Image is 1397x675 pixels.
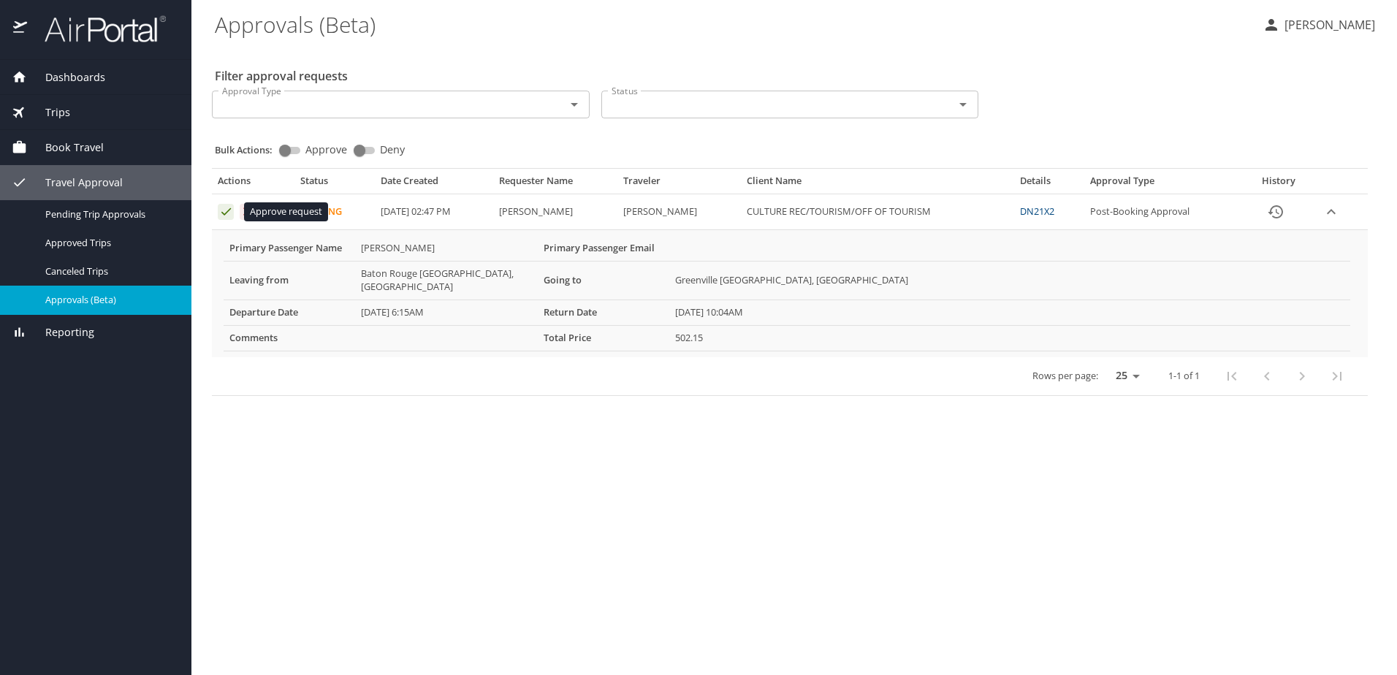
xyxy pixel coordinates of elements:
p: 1-1 of 1 [1168,371,1200,381]
button: [PERSON_NAME] [1257,12,1381,38]
th: Primary Passenger Email [538,236,669,261]
span: Deny [380,145,405,155]
th: Requester Name [493,175,617,194]
img: icon-airportal.png [13,15,28,43]
span: Dashboards [27,69,105,85]
h2: Filter approval requests [215,64,348,88]
p: Bulk Actions: [215,143,284,156]
span: Book Travel [27,140,104,156]
th: Actions [212,175,294,194]
span: Approved Trips [45,236,174,250]
td: [DATE] 6:15AM [355,300,538,325]
button: Deny request [240,204,256,220]
th: Approval Type [1084,175,1243,194]
p: [PERSON_NAME] [1280,16,1375,34]
button: History [1258,194,1293,229]
th: Traveler [617,175,741,194]
td: [PERSON_NAME] [355,236,538,261]
td: [PERSON_NAME] [617,194,741,230]
th: Date Created [375,175,494,194]
td: Post-Booking Approval [1084,194,1243,230]
span: Pending Trip Approvals [45,207,174,221]
td: CULTURE REC/TOURISM/OFF OF TOURISM [741,194,1014,230]
td: [DATE] 02:47 PM [375,194,494,230]
th: Comments [224,325,355,351]
img: airportal-logo.png [28,15,166,43]
td: Greenville [GEOGRAPHIC_DATA], [GEOGRAPHIC_DATA] [669,261,1350,300]
td: 502.15 [669,325,1350,351]
th: Leaving from [224,261,355,300]
span: Approvals (Beta) [45,293,174,307]
span: Canceled Trips [45,264,174,278]
td: Pending [294,194,375,230]
select: rows per page [1104,365,1145,386]
h1: Approvals (Beta) [215,1,1251,47]
th: Status [294,175,375,194]
th: Details [1014,175,1084,194]
span: Trips [27,104,70,121]
p: Rows per page: [1032,371,1098,381]
a: DN21X2 [1020,205,1054,218]
th: Total Price [538,325,669,351]
table: Approval table [212,175,1368,395]
button: Open [564,94,585,115]
span: Travel Approval [27,175,123,191]
td: [PERSON_NAME] [493,194,617,230]
th: Departure Date [224,300,355,325]
th: Going to [538,261,669,300]
th: History [1243,175,1314,194]
th: Return Date [538,300,669,325]
th: Primary Passenger Name [224,236,355,261]
span: Reporting [27,324,94,340]
td: Baton Rouge [GEOGRAPHIC_DATA], [GEOGRAPHIC_DATA] [355,261,538,300]
th: Client Name [741,175,1014,194]
button: Open [953,94,973,115]
table: More info for approvals [224,236,1350,351]
button: expand row [1320,201,1342,223]
td: [DATE] 10:04AM [669,300,1350,325]
span: Approve [305,145,347,155]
